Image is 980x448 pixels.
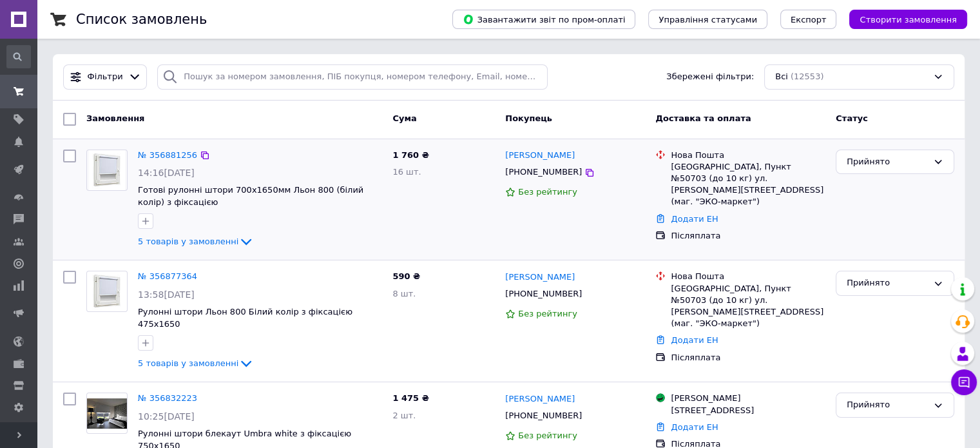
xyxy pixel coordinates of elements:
div: Післяплата [671,352,825,364]
span: [PHONE_NUMBER] [505,289,582,298]
span: Збережені фільтри: [666,71,754,83]
div: Нова Пошта [671,271,825,282]
a: Рулонні штори Льон 800 Білий колір з фіксацією 475х1650 [138,307,352,329]
span: 16 шт. [392,167,421,177]
span: Без рейтингу [518,187,577,197]
span: 14:16[DATE] [138,168,195,178]
button: Створити замовлення [849,10,967,29]
span: [PHONE_NUMBER] [505,411,582,420]
span: 10:25[DATE] [138,411,195,422]
a: Додати ЕН [671,214,718,224]
a: 5 товарів у замовленні [138,358,254,368]
img: Фото товару [87,398,127,429]
div: Післяплата [671,230,825,242]
span: 13:58[DATE] [138,289,195,300]
span: Завантажити звіт по пром-оплаті [463,14,625,25]
input: Пошук за номером замовлення, ПІБ покупця, номером телефону, Email, номером накладної [157,64,548,90]
a: Створити замовлення [836,14,967,24]
img: Фото товару [89,150,126,190]
span: Замовлення [86,113,144,123]
a: № 356881256 [138,150,197,160]
span: Доставка та оплата [655,113,751,123]
button: Експорт [780,10,837,29]
div: [GEOGRAPHIC_DATA], Пункт №50703 (до 10 кг) ул. [PERSON_NAME][STREET_ADDRESS] (маг. "ЭКО-маркет") [671,161,825,208]
a: [PERSON_NAME] [505,271,575,284]
span: Експорт [791,15,827,24]
a: Фото товару [86,150,128,191]
a: [PERSON_NAME] [505,150,575,162]
span: 5 товарів у замовленні [138,358,238,368]
span: Статус [836,113,868,123]
span: (12553) [791,72,824,81]
span: Створити замовлення [860,15,957,24]
span: 2 шт. [392,411,416,420]
button: Управління статусами [648,10,767,29]
span: 8 шт. [392,289,416,298]
a: № 356877364 [138,271,197,281]
span: Всі [775,71,788,83]
div: Прийнято [847,155,928,169]
a: Фото товару [86,271,128,312]
span: 5 товарів у замовленні [138,237,238,246]
span: 1 760 ₴ [392,150,428,160]
span: Без рейтингу [518,431,577,440]
span: Без рейтингу [518,309,577,318]
a: Додати ЕН [671,422,718,432]
div: [GEOGRAPHIC_DATA], Пункт №50703 (до 10 кг) ул. [PERSON_NAME][STREET_ADDRESS] (маг. "ЭКО-маркет") [671,283,825,330]
h1: Список замовлень [76,12,207,27]
span: Cума [392,113,416,123]
span: Покупець [505,113,552,123]
button: Завантажити звіт по пром-оплаті [452,10,635,29]
img: Фото товару [89,271,126,311]
div: [STREET_ADDRESS] [671,405,825,416]
span: 1 475 ₴ [392,393,428,403]
div: Прийнято [847,277,928,290]
a: Додати ЕН [671,335,718,345]
div: Нова Пошта [671,150,825,161]
a: Готові рулонні штори 700х1650мм Льон 800 (білий колір) з фіксацією [138,185,363,207]
a: [PERSON_NAME] [505,393,575,405]
a: № 356832223 [138,393,197,403]
span: Управління статусами [658,15,757,24]
span: [PHONE_NUMBER] [505,167,582,177]
a: Фото товару [86,393,128,434]
div: [PERSON_NAME] [671,393,825,404]
span: Фільтри [88,71,123,83]
button: Чат з покупцем [951,369,977,395]
a: 5 товарів у замовленні [138,237,254,246]
div: Прийнято [847,398,928,412]
span: 590 ₴ [392,271,420,281]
